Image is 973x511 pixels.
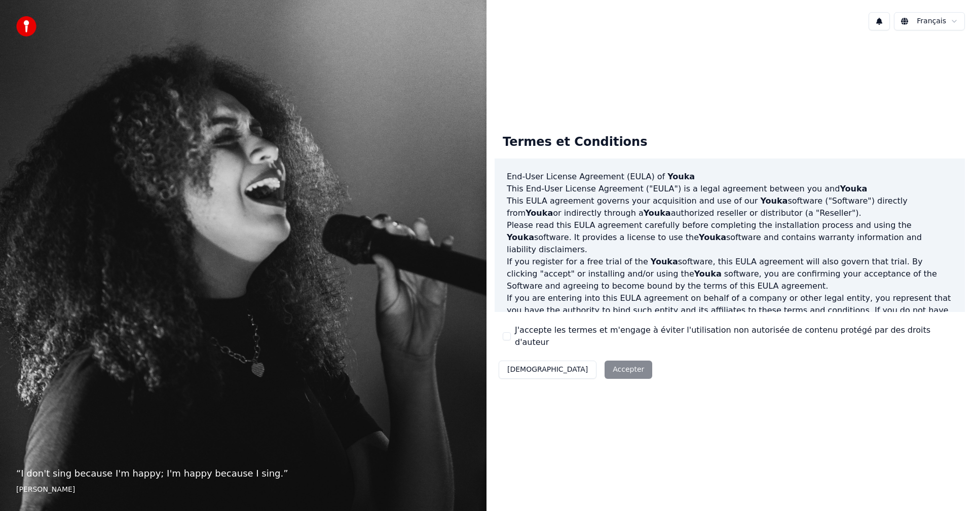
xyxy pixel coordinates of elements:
[694,269,722,279] span: Youka
[507,171,953,183] h3: End-User License Agreement (EULA) of
[515,324,957,348] label: J'accepte les termes et m'engage à éviter l'utilisation non autorisée de contenu protégé par des ...
[499,361,596,379] button: [DEMOGRAPHIC_DATA]
[699,232,726,242] span: Youka
[651,257,678,266] span: Youka
[507,232,534,242] span: Youka
[16,16,36,36] img: youka
[507,183,953,195] p: This End-User License Agreement ("EULA") is a legal agreement between you and
[495,126,655,159] div: Termes et Conditions
[507,292,953,341] p: If you are entering into this EULA agreement on behalf of a company or other legal entity, you re...
[16,485,470,495] footer: [PERSON_NAME]
[667,172,695,181] span: Youka
[760,196,788,206] span: Youka
[644,208,671,218] span: Youka
[840,184,867,193] span: Youka
[16,466,470,481] p: “ I don't sing because I'm happy; I'm happy because I sing. ”
[507,256,953,292] p: If you register for a free trial of the software, this EULA agreement will also govern that trial...
[507,195,953,219] p: This EULA agreement governs your acquisition and use of our software ("Software") directly from o...
[526,208,553,218] span: Youka
[507,219,953,256] p: Please read this EULA agreement carefully before completing the installation process and using th...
